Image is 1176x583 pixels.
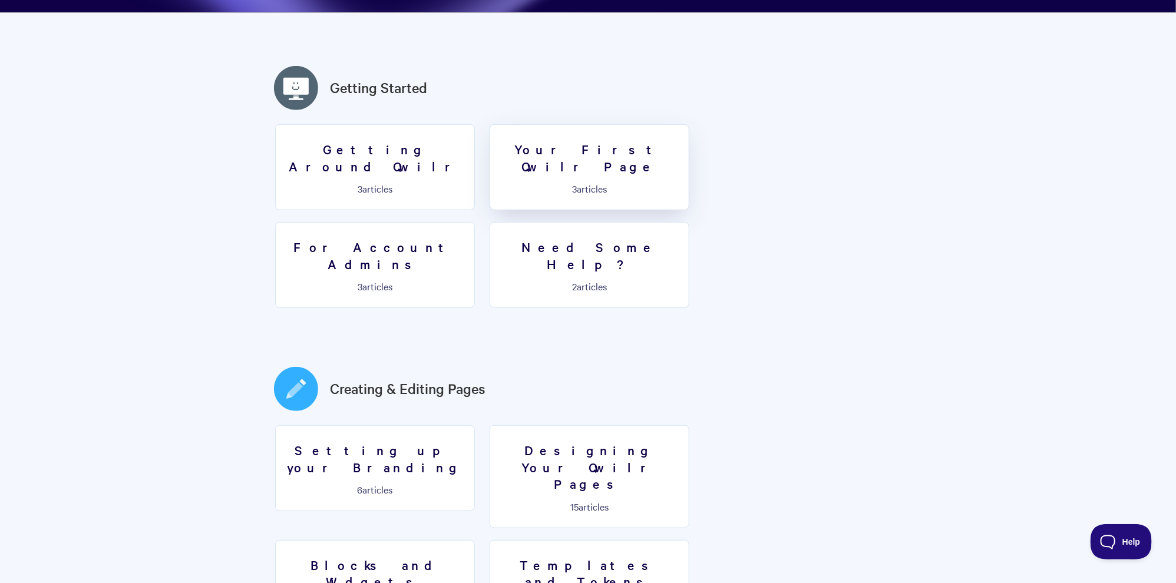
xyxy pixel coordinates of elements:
[283,238,467,272] h3: For Account Admins
[283,442,467,475] h3: Setting up your Branding
[490,425,689,528] a: Designing Your Qwilr Pages 15articles
[330,378,485,399] a: Creating & Editing Pages
[497,501,682,512] p: articles
[572,280,577,293] span: 2
[570,500,579,513] span: 15
[490,124,689,210] a: Your First Qwilr Page 3articles
[275,124,475,210] a: Getting Around Qwilr 3articles
[283,281,467,291] p: articles
[283,484,467,495] p: articles
[497,183,682,194] p: articles
[572,182,577,195] span: 3
[283,141,467,174] h3: Getting Around Qwilr
[275,425,475,511] a: Setting up your Branding 6articles
[358,182,362,195] span: 3
[497,281,682,291] p: articles
[330,77,427,98] a: Getting Started
[490,222,689,308] a: Need Some Help? 2articles
[1091,524,1152,559] iframe: Toggle Customer Support
[275,222,475,308] a: For Account Admins 3articles
[497,238,682,272] h3: Need Some Help?
[497,442,682,492] h3: Designing Your Qwilr Pages
[283,183,467,194] p: articles
[358,280,362,293] span: 3
[497,141,682,174] h3: Your First Qwilr Page
[357,483,362,496] span: 6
